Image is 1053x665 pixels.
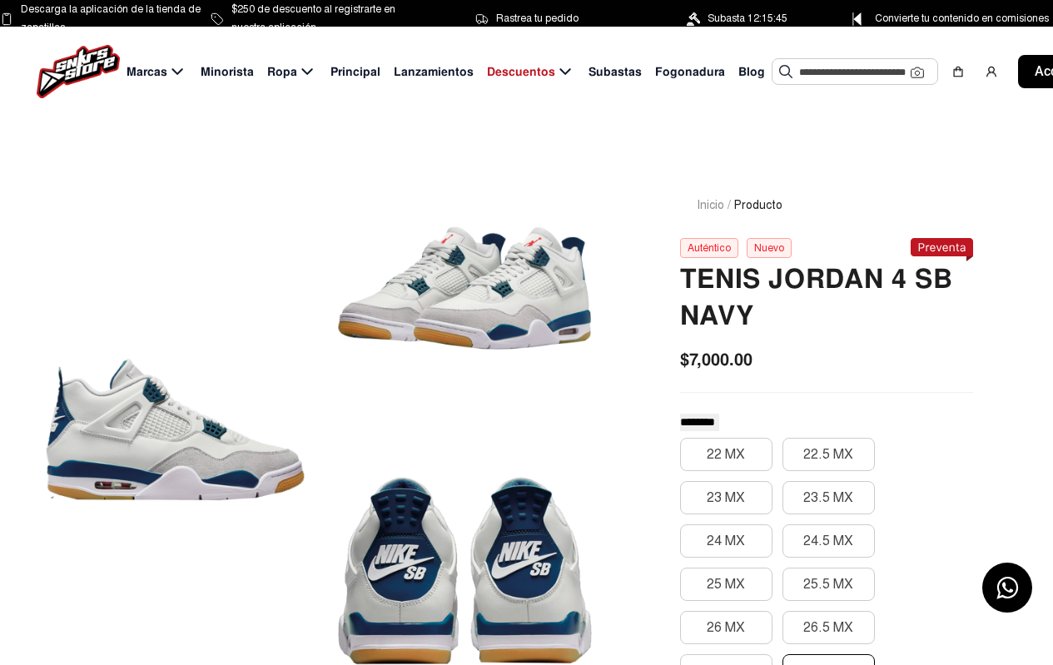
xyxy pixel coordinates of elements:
[707,576,745,593] font: 25 MX
[231,3,395,33] font: $250 de descuento al registrarte en nuestra aplicación
[911,66,924,79] img: Cámara
[680,349,752,370] font: $7,000.00
[754,242,784,254] font: Nuevo
[267,64,297,79] font: Ropa
[655,64,725,79] font: Fogonadura
[803,619,853,636] font: 26.5 MX
[803,533,853,549] font: 24.5 MX
[738,64,765,79] font: Blog
[707,619,745,636] font: 26 MX
[21,3,201,33] font: Descarga la aplicación de la tienda de zapatillas
[680,524,772,558] button: 24 MX
[847,12,867,26] img: Icono de punto de control
[782,438,875,471] button: 22.5 MX
[803,489,853,506] font: 23.5 MX
[127,64,167,79] font: Marcas
[37,45,120,98] img: logo
[330,64,380,79] font: Principal
[697,198,724,212] a: Inicio
[951,65,965,78] img: compras
[728,198,731,212] font: /
[707,446,745,463] font: 22 MX
[779,65,792,78] img: Buscar
[875,12,1049,24] font: Convierte tu contenido en comisiones
[782,481,875,514] button: 23.5 MX
[680,438,772,471] button: 22 MX
[708,12,787,24] font: Subasta 12:15:45
[496,12,579,24] font: Rastrea tu pedido
[803,446,853,463] font: 22.5 MX
[782,568,875,601] button: 25.5 MX
[394,64,474,79] font: Lanzamientos
[782,611,875,644] button: 26.5 MX
[734,198,782,212] font: Producto
[985,65,998,78] img: usuario
[688,242,731,254] font: Auténtico
[201,64,254,79] font: Minorista
[782,524,875,558] button: 24.5 MX
[707,489,745,506] font: 23 MX
[680,568,772,601] button: 25 MX
[707,533,745,549] font: 24 MX
[680,262,953,333] font: TENIS JORDAN 4 SB NAVY
[680,611,772,644] button: 26 MX
[680,481,772,514] button: 23 MX
[589,64,642,79] font: Subastas
[803,576,853,593] font: 25.5 MX
[487,64,555,79] font: Descuentos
